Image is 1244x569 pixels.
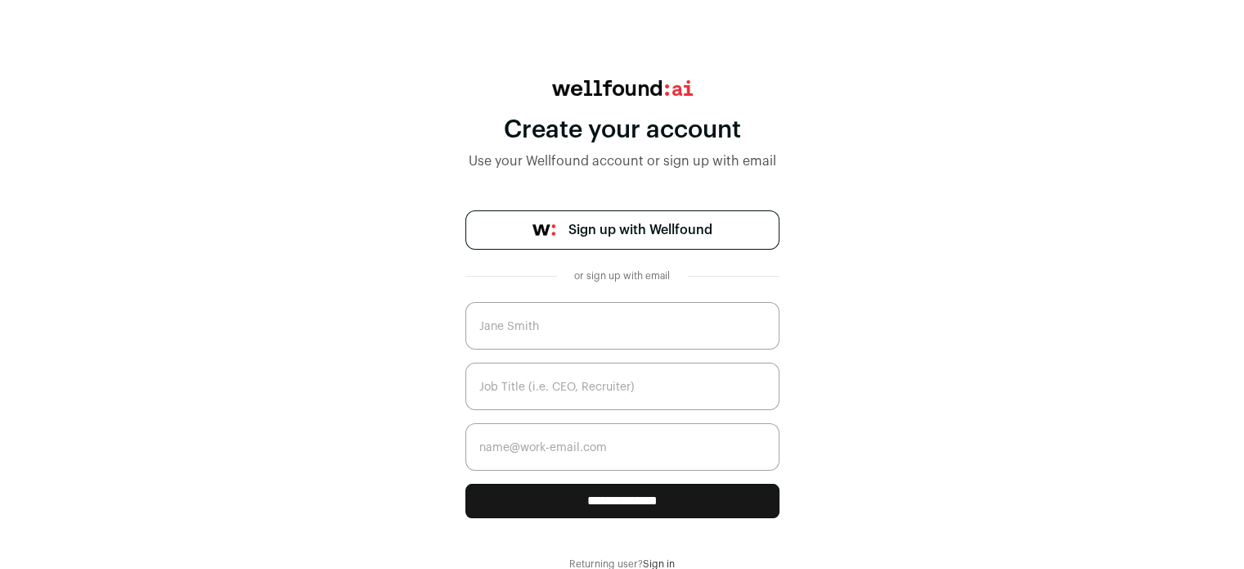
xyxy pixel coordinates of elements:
div: or sign up with email [570,269,675,282]
img: wellfound-symbol-flush-black-fb3c872781a75f747ccb3a119075da62bfe97bd399995f84a933054e44a575c4.png [532,224,555,236]
input: Jane Smith [465,302,779,350]
div: Use your Wellfound account or sign up with email [465,151,779,171]
img: wellfound:ai [552,80,693,96]
a: Sign up with Wellfound [465,210,779,250]
div: Create your account [465,115,779,145]
a: Sign in [643,559,675,569]
input: Job Title (i.e. CEO, Recruiter) [465,363,779,410]
input: name@work-email.com [465,423,779,471]
span: Sign up with Wellfound [568,220,712,240]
